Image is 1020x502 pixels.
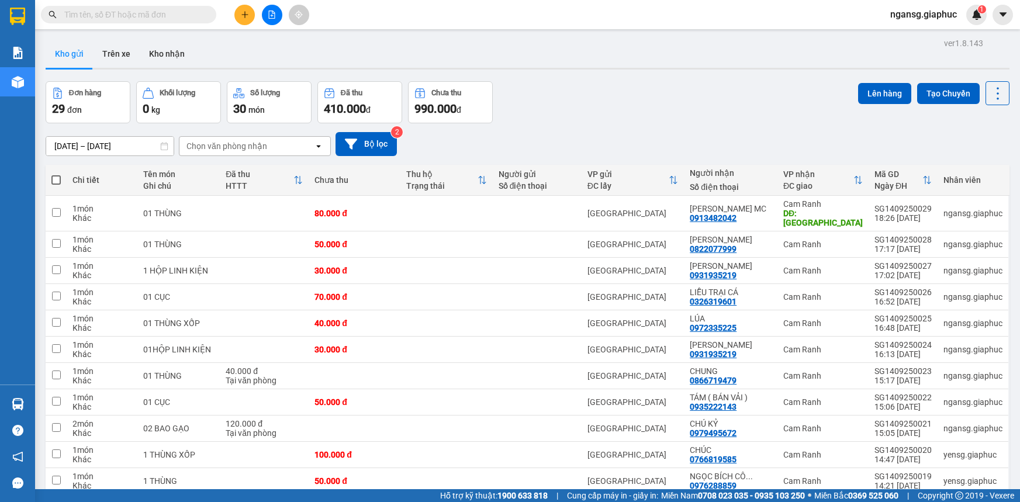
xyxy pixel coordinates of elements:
div: LIỄU TRẠI CÁ [690,288,772,297]
div: CHÚ KỶ [690,419,772,428]
div: Số điện thoại [690,182,772,192]
span: | [907,489,909,502]
div: Đơn hàng [69,89,101,97]
div: SG1409250022 [874,393,932,402]
div: ngansg.giaphuc [943,397,1002,407]
div: 17:02 [DATE] [874,271,932,280]
span: caret-down [998,9,1008,20]
div: Cam Ranh [783,318,863,328]
div: 50.000 đ [314,476,395,486]
div: ngansg.giaphuc [943,318,1002,328]
button: caret-down [993,5,1013,25]
div: 1 món [72,393,132,402]
div: Người gửi [499,169,576,179]
div: 1 THÙNG XỐP [143,450,215,459]
div: Cam Ranh [783,240,863,249]
span: notification [12,451,23,462]
th: Toggle SortBy [869,165,938,196]
span: copyright [955,491,963,500]
div: Chưa thu [431,89,461,97]
div: Chi tiết [72,175,132,185]
div: SG1409250023 [874,366,932,376]
button: Kho nhận [140,40,194,68]
div: 50.000 đ [314,240,395,249]
div: Cam Ranh [783,199,863,209]
strong: 1900 633 818 [497,491,548,500]
div: SG1409250020 [874,445,932,455]
div: 80.000 đ [314,209,395,218]
div: Ngày ĐH [874,181,922,191]
div: 15:17 [DATE] [874,376,932,385]
div: BÉ HUY [690,235,772,244]
div: 1 món [72,261,132,271]
img: icon-new-feature [971,9,982,20]
div: 1 HỘP LINH KIỆN [143,266,215,275]
div: Khác [72,323,132,333]
div: SG1409250026 [874,288,932,297]
span: kg [151,105,160,115]
div: Người nhận [690,168,772,178]
div: Khác [72,428,132,438]
input: Select a date range. [46,137,174,155]
div: ngansg.giaphuc [943,345,1002,354]
div: 30.000 đ [314,345,395,354]
th: Toggle SortBy [220,165,309,196]
div: ĐC giao [783,181,853,191]
div: 0972335225 [690,323,737,333]
div: Tên món [143,169,215,179]
div: 120.000 đ [226,419,303,428]
div: 01 CỤC [143,397,215,407]
img: warehouse-icon [12,76,24,88]
span: Miền Bắc [814,489,898,502]
div: 1 món [72,204,132,213]
div: Đã thu [226,169,293,179]
div: 0931935219 [690,271,737,280]
div: 0766819585 [690,455,737,464]
div: Cam Ranh [783,266,863,275]
div: Cam Ranh [783,424,863,433]
div: Cam Ranh [783,397,863,407]
div: 0935222143 [690,402,737,411]
div: 30.000 đ [314,266,395,275]
div: 16:48 [DATE] [874,323,932,333]
div: Khác [72,349,132,359]
div: LÚA [690,314,772,323]
strong: 0708 023 035 - 0935 103 250 [698,491,805,500]
img: logo-vxr [10,8,25,25]
button: Tạo Chuyến [917,83,980,104]
span: question-circle [12,425,23,436]
button: file-add [262,5,282,25]
div: SG1409250024 [874,340,932,349]
div: [GEOGRAPHIC_DATA] [587,397,679,407]
div: 0976288859 [690,481,737,490]
button: Đã thu410.000đ [317,81,402,123]
div: 15:06 [DATE] [874,402,932,411]
div: TÁM ( BÁN VẢI ) [690,393,772,402]
div: NHẬT MINH [690,340,772,349]
div: 17:17 [DATE] [874,244,932,254]
div: ver 1.8.143 [944,37,983,50]
div: 01HỘP LINH KIỆN [143,345,215,354]
div: NHẬT MINH [690,261,772,271]
div: 2 món [72,419,132,428]
span: 29 [52,102,65,116]
span: ngansg.giaphuc [881,7,966,22]
div: [GEOGRAPHIC_DATA] [587,371,679,380]
svg: open [314,141,323,151]
span: search [49,11,57,19]
button: Đơn hàng29đơn [46,81,130,123]
div: Khác [72,244,132,254]
div: ngansg.giaphuc [943,292,1002,302]
div: Khác [72,376,132,385]
button: Số lượng30món [227,81,312,123]
div: Nhân viên [943,175,1002,185]
button: Trên xe [93,40,140,68]
div: 40.000 đ [314,318,395,328]
span: aim [295,11,303,19]
div: [GEOGRAPHIC_DATA] [587,450,679,459]
div: Khác [72,455,132,464]
div: Cam Ranh [783,292,863,302]
span: 1 [980,5,984,13]
div: Cam Ranh [783,450,863,459]
div: 50.000 đ [314,397,395,407]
